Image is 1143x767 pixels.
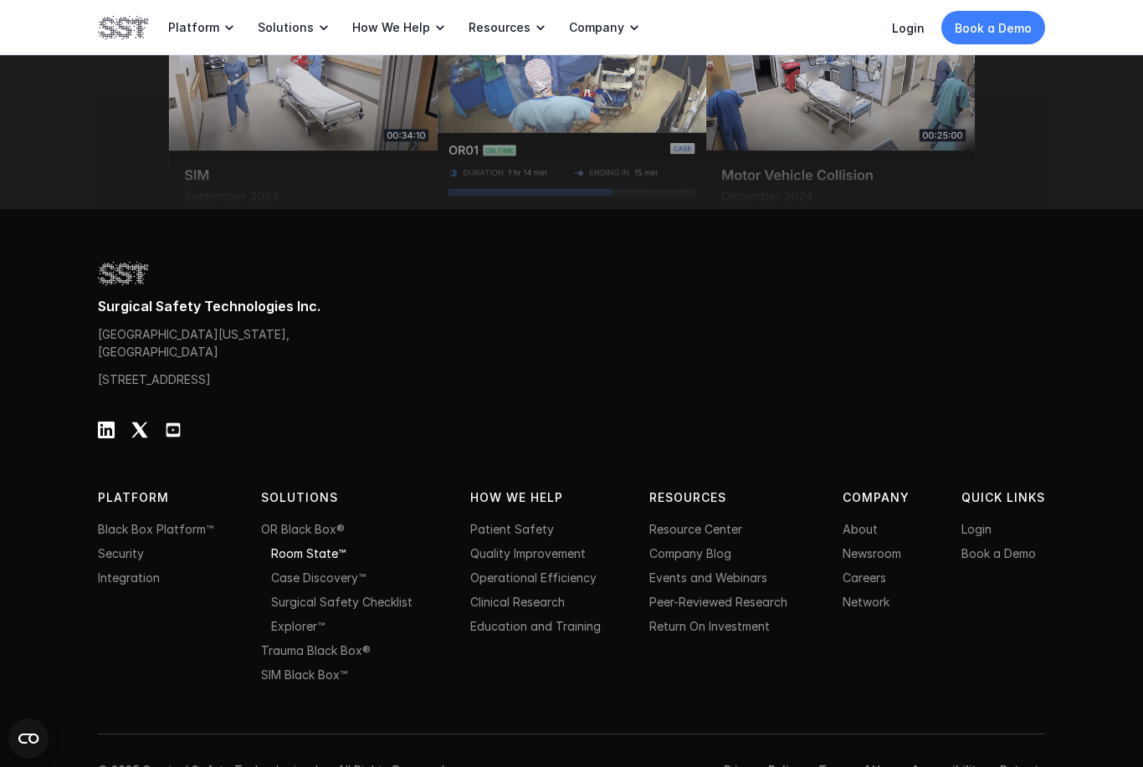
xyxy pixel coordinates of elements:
[470,488,574,507] p: HOW WE HELP
[470,595,565,609] a: Clinical Research
[271,595,413,609] a: Surgical Safety Checklist
[569,20,624,35] p: Company
[649,488,795,507] p: Resources
[843,488,914,507] p: Company
[843,546,901,560] a: Newsroom
[271,619,325,633] a: Explorer™
[649,546,731,560] a: Company Blog
[469,20,530,35] p: Resources
[98,13,148,42] img: SST logo
[649,595,787,609] a: Peer-Reviewed Research
[649,619,770,633] a: Return On Investment
[168,20,219,35] p: Platform
[258,20,314,35] p: Solutions
[470,546,586,560] a: Quality Improvement
[843,595,889,609] a: Network
[271,546,346,560] a: Room State™
[98,325,299,360] p: [GEOGRAPHIC_DATA][US_STATE], [GEOGRAPHIC_DATA]
[961,488,1045,507] p: QUICK LINKS
[961,522,992,536] a: Login
[892,21,925,35] a: Login
[955,19,1032,37] p: Book a Demo
[98,259,148,288] img: SST logo
[261,667,347,682] a: SIM Black Box™
[470,570,597,585] a: Operational Efficiency
[98,488,202,507] p: PLATFORM
[941,11,1045,44] a: Book a Demo
[98,522,213,536] a: Black Box Platform™
[261,522,345,536] a: OR Black Box®
[649,522,742,536] a: Resource Center
[98,371,260,388] p: [STREET_ADDRESS]
[8,718,49,759] button: Open CMP widget
[961,546,1036,560] a: Book a Demo
[352,20,430,35] p: How We Help
[98,546,144,560] a: Security
[271,570,366,585] a: Case Discovery™
[843,570,886,585] a: Careers
[649,570,767,585] a: Events and Webinars
[98,570,160,585] a: Integration
[261,488,368,507] p: Solutions
[165,422,182,438] img: Youtube Logo
[261,643,371,657] a: Trauma Black Box®
[470,619,601,633] a: Education and Training
[470,522,554,536] a: Patient Safety
[98,298,1045,315] p: Surgical Safety Technologies Inc.
[843,522,878,536] a: About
